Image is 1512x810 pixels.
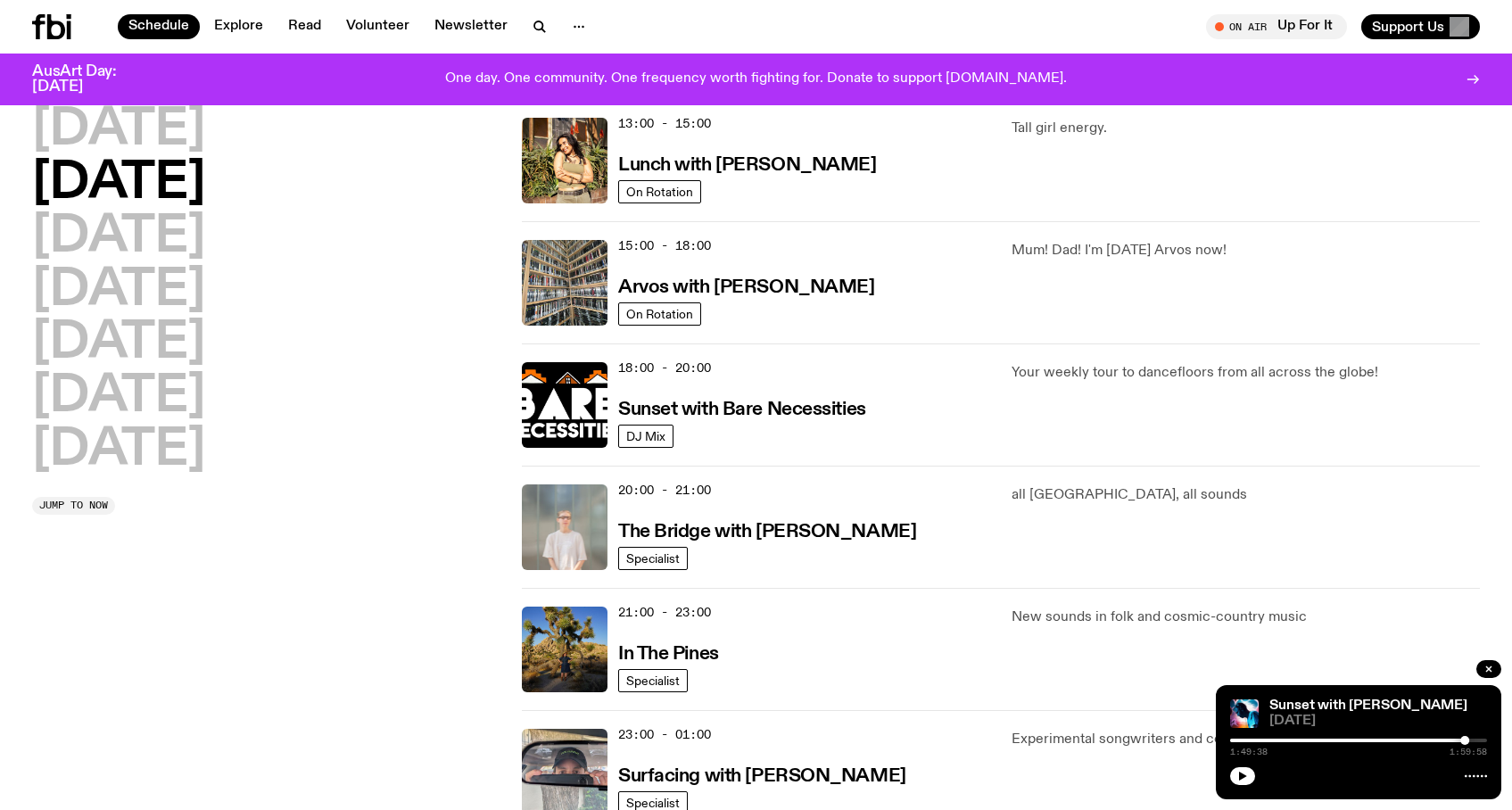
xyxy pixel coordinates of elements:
[626,796,680,809] span: Specialist
[618,604,711,621] span: 21:00 - 23:00
[39,500,108,510] span: Jump to now
[1230,699,1259,728] img: Simon Caldwell stands side on, looking downwards. He has headphones on. Behind him is a brightly ...
[203,14,274,39] a: Explore
[618,425,673,448] a: DJ Mix
[618,645,719,664] h3: In The Pines
[1012,118,1480,139] p: Tall girl energy.
[618,360,711,376] span: 18:00 - 20:00
[618,519,916,541] a: The Bridge with [PERSON_NAME]
[626,185,693,198] span: On Rotation
[32,266,205,316] button: [DATE]
[618,180,701,203] a: On Rotation
[32,318,205,368] button: [DATE]
[1230,748,1268,756] span: 1:49:38
[618,302,701,326] a: On Rotation
[1206,14,1347,39] button: On AirUp For It
[1012,362,1480,384] p: Your weekly tour to dancefloors from all across the globe!
[618,767,906,786] h3: Surfacing with [PERSON_NAME]
[522,607,607,692] img: Johanna stands in the middle distance amongst a desert scene with large cacti and trees. She is w...
[626,307,693,320] span: On Rotation
[32,64,146,95] h3: AusArt Day: [DATE]
[618,523,916,541] h3: The Bridge with [PERSON_NAME]
[626,674,680,687] span: Specialist
[618,237,711,254] span: 15:00 - 18:00
[1012,240,1480,261] p: Mum! Dad! I'm [DATE] Arvos now!
[618,401,866,419] h3: Sunset with Bare Necessities
[522,118,607,203] img: Tanya is standing in front of plants and a brick fence on a sunny day. She is looking to the left...
[618,547,688,570] a: Specialist
[522,240,607,326] img: A corner shot of the fbi music library
[1269,715,1487,728] span: [DATE]
[32,372,205,422] button: [DATE]
[1450,748,1487,756] span: 1:59:58
[618,275,874,297] a: Arvos with [PERSON_NAME]
[618,669,688,692] a: Specialist
[618,726,711,743] span: 23:00 - 01:00
[32,497,115,515] button: Jump to now
[618,482,711,499] span: 20:00 - 21:00
[32,426,205,475] button: [DATE]
[626,429,665,442] span: DJ Mix
[32,159,205,209] button: [DATE]
[618,115,711,132] span: 13:00 - 15:00
[618,156,876,175] h3: Lunch with [PERSON_NAME]
[522,362,607,448] img: Bare Necessities
[1269,698,1467,713] a: Sunset with [PERSON_NAME]
[618,153,876,175] a: Lunch with [PERSON_NAME]
[32,212,205,262] button: [DATE]
[424,14,518,39] a: Newsletter
[32,105,205,155] button: [DATE]
[1012,607,1480,628] p: New sounds in folk and cosmic-country music
[626,551,680,565] span: Specialist
[618,397,866,419] a: Sunset with Bare Necessities
[445,71,1067,87] p: One day. One community. One frequency worth fighting for. Donate to support [DOMAIN_NAME].
[1361,14,1480,39] button: Support Us
[118,14,200,39] a: Schedule
[618,641,719,664] a: In The Pines
[1372,19,1444,35] span: Support Us
[522,484,607,570] img: Mara stands in front of a frosted glass wall wearing a cream coloured t-shirt and black glasses. ...
[1012,729,1480,750] p: Experimental songwriters and composers + much in-between
[335,14,420,39] a: Volunteer
[277,14,332,39] a: Read
[618,278,874,297] h3: Arvos with [PERSON_NAME]
[1012,484,1480,506] p: all [GEOGRAPHIC_DATA], all sounds
[618,764,906,786] a: Surfacing with [PERSON_NAME]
